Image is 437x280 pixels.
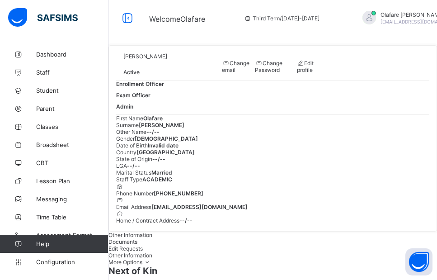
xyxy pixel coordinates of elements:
[36,195,108,203] span: Messaging
[222,60,249,73] span: Change email
[36,87,108,94] span: Student
[154,190,203,197] span: [PHONE_NUMBER]
[36,51,108,58] span: Dashboard
[146,128,160,135] span: --/--
[297,60,314,73] span: Edit profile
[108,259,151,266] span: More Options
[116,156,152,162] span: State of Origin
[179,217,193,224] span: --/--
[151,169,172,176] span: Married
[116,169,151,176] span: Marital Status
[255,60,282,73] span: Change Password
[116,81,164,87] span: Enrollment Officer
[108,252,152,259] span: Other Information
[36,123,108,130] span: Classes
[116,122,139,128] span: Surname
[152,156,165,162] span: --/--
[116,204,151,210] span: Email Address
[108,245,143,252] span: Edit Requests
[116,142,148,149] span: Date of Birth
[135,135,198,142] span: [DEMOGRAPHIC_DATA]
[123,53,167,60] span: [PERSON_NAME]
[116,128,146,135] span: Other Name
[108,266,437,276] span: Next of Kin
[405,248,432,275] button: Open asap
[123,69,140,76] span: Active
[36,69,108,76] span: Staff
[151,204,248,210] span: [EMAIL_ADDRESS][DOMAIN_NAME]
[148,142,179,149] span: Invalid date
[36,105,108,112] span: Parent
[116,115,143,122] span: First Name
[116,190,154,197] span: Phone Number
[116,92,150,99] span: Exam Officer
[149,14,205,24] span: Welcome Olafare
[36,240,108,247] span: Help
[36,214,108,221] span: Time Table
[116,162,127,169] span: LGA
[116,217,179,224] span: Home / Contract Address
[36,159,108,166] span: CBT
[116,149,136,156] span: Country
[36,232,108,239] span: Assessment Format
[108,232,152,238] span: Other Information
[36,141,108,148] span: Broadsheet
[136,149,195,156] span: [GEOGRAPHIC_DATA]
[36,258,108,266] span: Configuration
[244,15,320,22] span: session/term information
[143,115,163,122] span: Olafare
[36,177,108,185] span: Lesson Plan
[116,135,135,142] span: Gender
[8,8,78,27] img: safsims
[139,122,184,128] span: [PERSON_NAME]
[108,238,137,245] span: Documents
[116,176,142,183] span: Staff Type
[116,103,133,110] span: Admin
[142,176,172,183] span: ACADEMIC
[127,162,140,169] span: --/--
